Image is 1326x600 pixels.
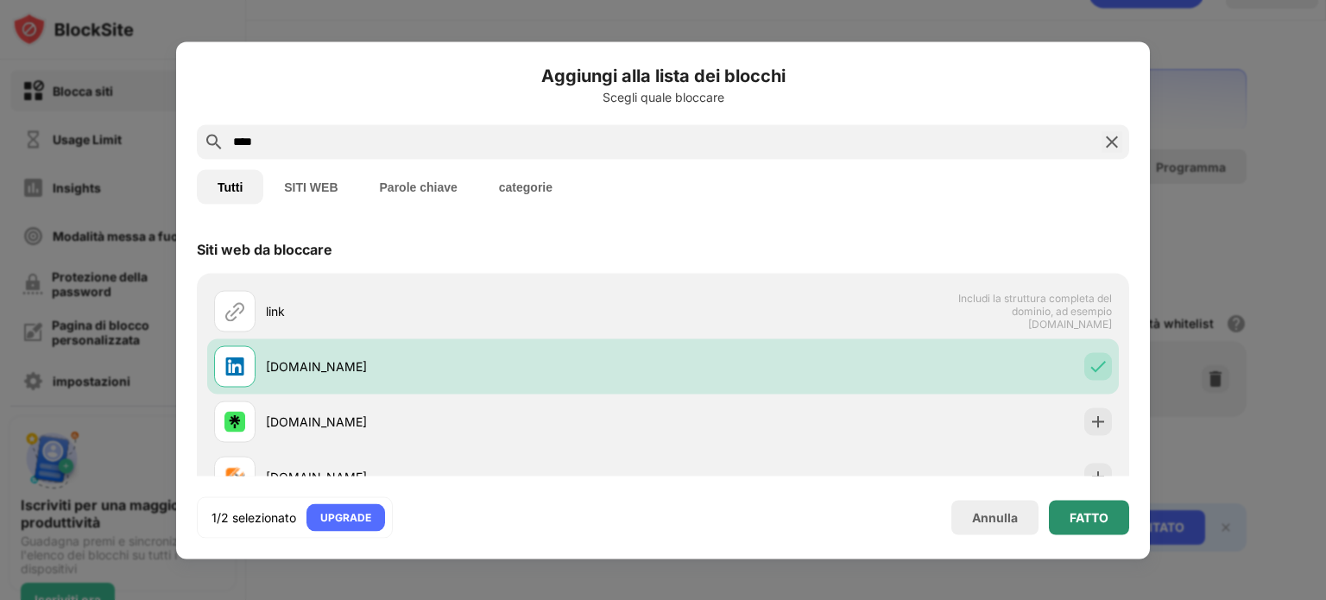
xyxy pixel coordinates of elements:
div: UPGRADE [320,508,371,526]
button: Parole chiave [359,169,478,204]
button: Tutti [197,169,263,204]
div: Siti web da bloccare [197,240,332,257]
img: favicons [224,466,245,487]
div: [DOMAIN_NAME] [266,468,663,486]
h6: Aggiungi alla lista dei blocchi [197,62,1129,88]
button: categorie [478,169,573,204]
img: url.svg [224,300,245,321]
img: favicons [224,411,245,432]
img: search-close [1102,131,1122,152]
span: Includi la struttura completa del dominio, ad esempio [DOMAIN_NAME] [934,292,1112,331]
img: search.svg [204,131,224,152]
img: favicons [224,356,245,376]
div: FATTO [1070,510,1108,524]
div: link [266,302,663,320]
div: [DOMAIN_NAME] [266,357,663,376]
div: [DOMAIN_NAME] [266,413,663,431]
div: Scegli quale bloccare [197,90,1129,104]
button: SITI WEB [263,169,358,204]
div: 1/2 selezionato [212,508,296,526]
div: Annulla [972,510,1018,525]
